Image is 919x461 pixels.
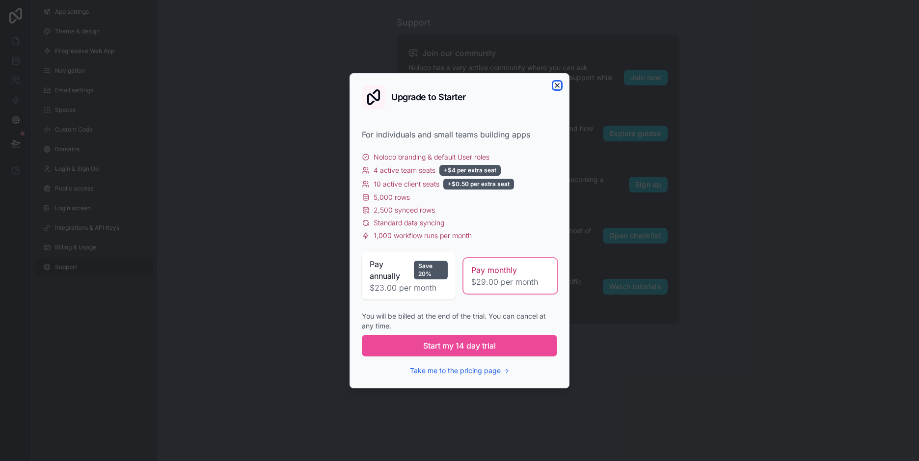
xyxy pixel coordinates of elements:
[374,192,410,202] span: 5,000 rows
[374,179,439,189] span: 10 active client seats
[374,231,472,241] span: 1,000 workflow runs per month
[374,152,489,162] span: Noloco branding & default User roles
[374,205,435,215] span: 2,500 synced rows
[362,129,557,140] div: For individuals and small teams building apps
[374,165,435,175] span: 4 active team seats
[374,218,444,228] span: Standard data syncing
[362,335,557,356] button: Start my 14 day trial
[443,179,514,190] div: +$0.50 per extra seat
[439,165,501,176] div: +$4 per extra seat
[391,93,466,102] h2: Upgrade to Starter
[370,258,410,282] span: Pay annually
[362,311,557,331] div: You will be billed at the end of the trial. You can cancel at any time.
[370,282,448,294] span: $23.00 per month
[471,276,549,288] span: $29.00 per month
[471,264,517,276] span: Pay monthly
[410,366,509,376] button: Take me to the pricing page →
[423,340,496,352] span: Start my 14 day trial
[414,261,448,279] div: Save 20%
